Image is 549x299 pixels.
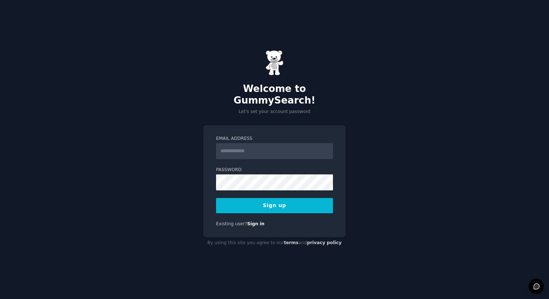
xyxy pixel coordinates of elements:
p: Let's set your account password [203,109,346,115]
span: Existing user? [216,221,247,226]
button: Sign up [216,198,333,213]
label: Email Address [216,136,333,142]
div: By using this site you agree to our and [203,237,346,249]
img: Gummy Bear [265,50,284,76]
a: terms [284,240,298,245]
label: Password [216,167,333,173]
a: privacy policy [307,240,342,245]
a: Sign in [247,221,265,226]
h2: Welcome to GummySearch! [203,83,346,106]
